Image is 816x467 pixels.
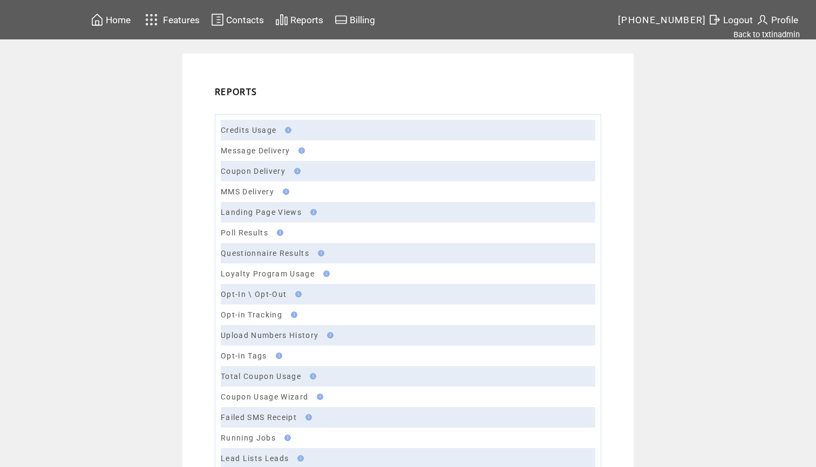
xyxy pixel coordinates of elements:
[221,290,287,299] a: Opt-In \ Opt-Out
[294,455,304,462] img: help.gif
[274,11,325,28] a: Reports
[280,188,289,195] img: help.gif
[221,228,268,237] a: Poll Results
[618,15,706,25] span: [PHONE_NUMBER]
[706,11,754,28] a: Logout
[324,332,334,339] img: help.gif
[307,209,317,215] img: help.gif
[91,13,104,26] img: home.svg
[274,229,283,236] img: help.gif
[275,13,288,26] img: chart.svg
[221,331,318,340] a: Upload Numbers History
[350,15,375,25] span: Billing
[221,187,274,196] a: MMS Delivery
[290,15,323,25] span: Reports
[315,250,324,256] img: help.gif
[221,454,289,463] a: Lead Lists Leads
[295,147,305,154] img: help.gif
[288,312,297,318] img: help.gif
[140,9,201,30] a: Features
[756,13,769,26] img: profile.svg
[754,11,800,28] a: Profile
[221,310,282,319] a: Opt-in Tracking
[221,146,290,155] a: Message Delivery
[307,373,316,380] img: help.gif
[163,15,200,25] span: Features
[226,15,264,25] span: Contacts
[142,11,161,29] img: features.svg
[281,435,291,441] img: help.gif
[221,413,297,422] a: Failed SMS Receipt
[106,15,131,25] span: Home
[302,414,312,421] img: help.gif
[221,392,308,401] a: Coupon Usage Wizard
[221,372,301,381] a: Total Coupon Usage
[221,249,309,258] a: Questionnaire Results
[733,30,800,39] a: Back to txtinadmin
[320,270,330,277] img: help.gif
[221,434,276,442] a: Running Jobs
[89,11,132,28] a: Home
[771,15,798,25] span: Profile
[221,126,276,134] a: Credits Usage
[273,353,282,359] img: help.gif
[221,167,285,175] a: Coupon Delivery
[211,13,224,26] img: contacts.svg
[215,86,257,98] span: REPORTS
[291,168,301,174] img: help.gif
[209,11,266,28] a: Contacts
[221,208,302,216] a: Landing Page Views
[221,269,315,278] a: Loyalty Program Usage
[314,394,323,400] img: help.gif
[221,351,267,360] a: Opt-in Tags
[708,13,721,26] img: exit.svg
[335,13,348,26] img: creidtcard.svg
[333,11,377,28] a: Billing
[723,15,753,25] span: Logout
[292,291,302,297] img: help.gif
[282,127,291,133] img: help.gif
